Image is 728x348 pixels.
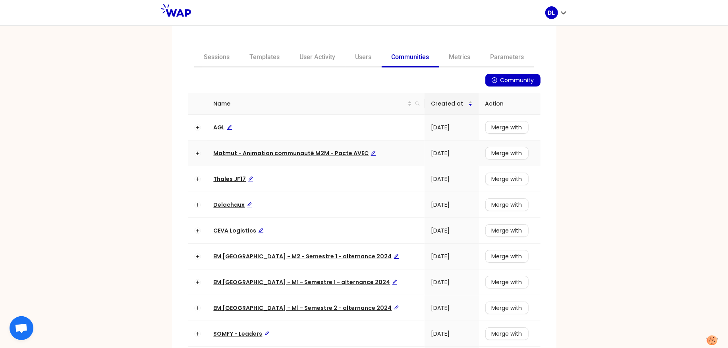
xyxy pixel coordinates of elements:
[371,150,376,156] span: edit
[425,321,479,347] td: [DATE]
[214,227,264,235] a: CEVA LogisticsEdit
[214,201,252,209] span: Delachaux
[214,252,399,260] a: EM [GEOGRAPHIC_DATA] - M2 - Semestre 1 - alternance 2024Edit
[481,48,534,67] a: Parameters
[194,305,201,311] button: Expand row
[214,123,232,131] a: AGLEdit
[492,123,522,132] span: Merge with
[346,48,382,67] a: Users
[545,6,568,19] button: DL
[264,329,270,338] div: Edit
[425,244,479,269] td: [DATE]
[214,252,399,260] span: EM [GEOGRAPHIC_DATA] - M2 - Semestre 1 - alternance 2024
[214,123,232,131] span: AGL
[248,176,253,182] span: edit
[214,304,399,312] span: EM [GEOGRAPHIC_DATA] - M1 - Semestre 2 - alternance 2024
[492,77,497,84] span: plus-circle
[264,331,270,336] span: edit
[214,149,376,157] span: Matmut - Animation communauté M2M - Pacte AVEC
[485,173,529,185] button: Merge with
[258,228,264,233] span: edit
[194,48,240,67] a: Sessions
[413,98,421,110] span: search
[485,224,529,237] button: Merge with
[214,304,399,312] a: EM [GEOGRAPHIC_DATA] - M1 - Semestre 2 - alternance 2024Edit
[431,99,468,108] span: Created at
[194,176,201,182] button: Expand row
[492,149,522,158] span: Merge with
[394,254,399,259] span: edit
[214,330,270,338] a: SOMFY - LeadersEdit
[392,279,398,285] span: edit
[194,279,201,285] button: Expand row
[425,192,479,218] td: [DATE]
[214,330,270,338] span: SOMFY - Leaders
[247,200,252,209] div: Edit
[258,226,264,235] div: Edit
[194,124,201,131] button: Expand row
[425,218,479,244] td: [DATE]
[485,276,529,288] button: Merge with
[485,74,541,87] button: plus-circleCommunity
[214,201,252,209] a: DelachauxEdit
[214,278,398,286] a: EM [GEOGRAPHIC_DATA] - M1 - Semestre 1 - alternance 2024Edit
[548,9,555,17] p: DL
[492,329,522,338] span: Merge with
[194,150,201,156] button: Expand row
[214,175,253,183] span: Thales JF17
[394,305,399,311] span: edit
[247,202,252,208] span: edit
[485,198,529,211] button: Merge with
[214,149,376,157] a: Matmut - Animation communauté M2M - Pacte AVECEdit
[485,121,529,134] button: Merge with
[492,175,522,183] span: Merge with
[485,147,529,160] button: Merge with
[439,48,481,67] a: Metrics
[479,93,541,115] th: Action
[425,166,479,192] td: [DATE]
[485,327,529,340] button: Merge with
[240,48,290,67] a: Templates
[492,252,522,261] span: Merge with
[425,140,479,166] td: [DATE]
[194,253,201,260] button: Expand row
[248,175,253,183] div: Edit
[425,295,479,321] td: [DATE]
[492,226,522,235] span: Merge with
[425,269,479,295] td: [DATE]
[382,48,439,67] a: Communities
[214,278,398,286] span: EM [GEOGRAPHIC_DATA] - M1 - Semestre 1 - alternance 2024
[485,302,529,314] button: Merge with
[194,227,201,234] button: Expand row
[194,202,201,208] button: Expand row
[214,99,408,108] span: Name
[492,200,522,209] span: Merge with
[415,101,420,106] span: search
[392,278,398,286] div: Edit
[194,331,201,337] button: Expand row
[371,149,376,158] div: Edit
[492,304,522,312] span: Merge with
[425,115,479,140] td: [DATE]
[492,278,522,286] span: Merge with
[10,316,33,340] div: Ouvrir le chat
[500,76,534,85] span: Community
[290,48,346,67] a: User Activity
[394,304,399,312] div: Edit
[227,125,232,130] span: edit
[214,175,253,183] a: Thales JF17Edit
[394,252,399,261] div: Edit
[227,123,232,132] div: Edit
[214,227,264,235] span: CEVA Logistics
[485,250,529,263] button: Merge with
